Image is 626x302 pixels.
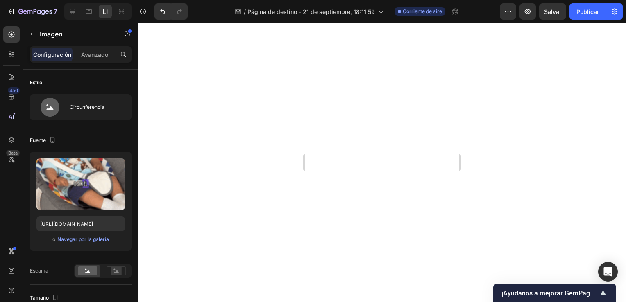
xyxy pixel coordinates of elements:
font: Navegar por la galería [57,236,109,243]
p: Avanzado [81,50,108,59]
div: Circunferencia [70,98,120,117]
button: 7 [3,3,61,20]
p: Configuración [33,50,71,59]
font: Publicar [576,7,599,16]
div: 450 [8,87,20,94]
div: Beta [6,150,20,156]
button: Mostrar encuesta - ¡Ayúdanos a mejorar las GemPages! [501,288,608,298]
span: Salvar [544,8,561,15]
span: Corriente de aire [403,8,442,15]
iframe: Design area [305,23,459,302]
span: o [52,234,55,244]
div: Abra Intercom Messenger [598,262,618,282]
button: Salvar [539,3,566,20]
font: Tamaño [30,294,49,302]
input: https://example.com/image.jpg [36,216,125,231]
button: Publicar [569,3,606,20]
span: ¡Ayúdanos a mejorar GemPages! [501,289,598,297]
p: Image [40,29,109,39]
font: Estilo [30,79,42,86]
button: Navegar por la galería [57,235,109,243]
span: Página de destino - 21 de septiembre, 18:11:59 [247,7,375,16]
font: Escama [30,267,48,275]
font: Fuente [30,137,46,144]
span: / [244,7,246,16]
div: Deshacer/Rehacer [154,3,188,20]
img: vista previa de la imagen [36,158,125,210]
p: 7 [54,7,57,16]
